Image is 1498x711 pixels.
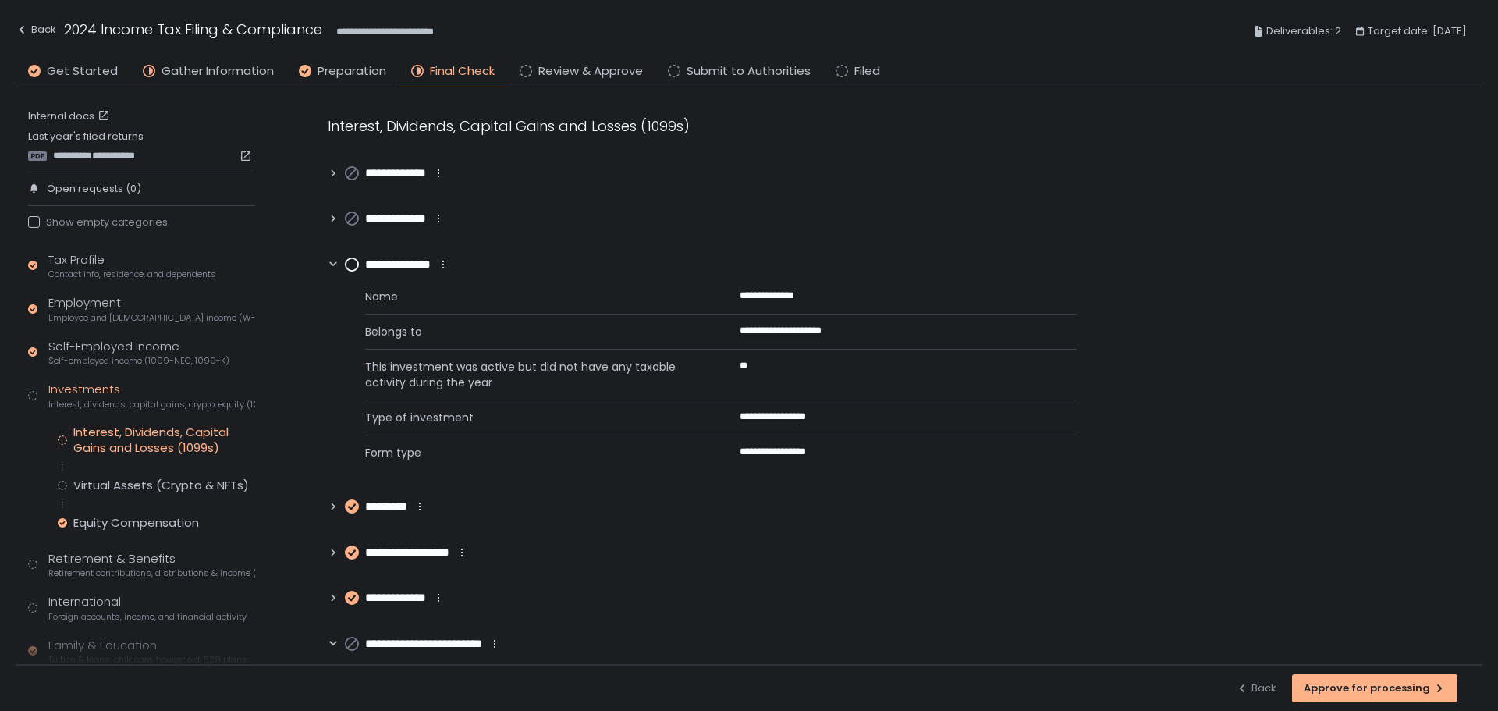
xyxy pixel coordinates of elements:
span: Tuition & loans, childcare, household, 529 plans [48,654,247,666]
div: Interest, Dividends, Capital Gains and Losses (1099s) [328,116,1077,137]
div: Family & Education [48,637,247,667]
span: Foreign accounts, income, and financial activity [48,611,247,623]
div: Retirement & Benefits [48,550,255,580]
div: Back [1236,681,1276,695]
span: Employee and [DEMOGRAPHIC_DATA] income (W-2s) [48,312,255,324]
button: Approve for processing [1292,674,1457,702]
span: Gather Information [162,62,274,80]
span: Get Started [47,62,118,80]
h1: 2024 Income Tax Filing & Compliance [64,19,322,40]
span: Final Check [430,62,495,80]
a: Internal docs [28,109,113,123]
div: International [48,593,247,623]
div: Investments [48,381,255,411]
span: Form type [365,445,702,460]
span: Open requests (0) [47,182,141,196]
span: This investment was active but did not have any taxable activity during the year [365,359,702,390]
button: Back [1236,674,1276,702]
div: Tax Profile [48,251,216,281]
div: Self-Employed Income [48,338,229,368]
div: Back [16,20,56,39]
span: Interest, dividends, capital gains, crypto, equity (1099s, K-1s) [48,399,255,411]
span: Type of investment [365,410,702,425]
span: Filed [854,62,880,80]
button: Back [16,19,56,44]
div: Last year's filed returns [28,130,255,162]
div: Equity Compensation [73,515,199,531]
span: Preparation [318,62,386,80]
span: Submit to Authorities [687,62,811,80]
span: Target date: [DATE] [1368,22,1467,41]
div: Approve for processing [1304,681,1446,695]
span: Contact info, residence, and dependents [48,268,216,280]
span: Belongs to [365,324,702,340]
span: Self-employed income (1099-NEC, 1099-K) [48,355,229,367]
div: Interest, Dividends, Capital Gains and Losses (1099s) [73,425,255,456]
span: Name [365,289,702,304]
span: Review & Approve [538,62,643,80]
div: Employment [48,294,255,324]
span: Retirement contributions, distributions & income (1099-R, 5498) [48,567,255,579]
span: Deliverables: 2 [1266,22,1341,41]
div: Virtual Assets (Crypto & NFTs) [73,478,249,493]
